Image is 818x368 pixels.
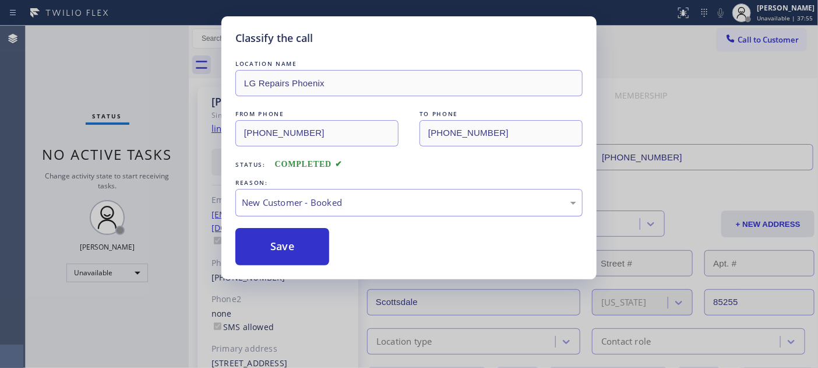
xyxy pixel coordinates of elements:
div: TO PHONE [419,108,583,120]
span: Status: [235,160,266,169]
input: To phone [419,120,583,146]
span: COMPLETED [275,160,343,169]
div: FROM PHONE [235,108,399,120]
h5: Classify the call [235,30,313,46]
input: From phone [235,120,399,146]
div: New Customer - Booked [242,196,576,209]
div: REASON: [235,177,583,189]
button: Save [235,228,329,265]
div: LOCATION NAME [235,58,583,70]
